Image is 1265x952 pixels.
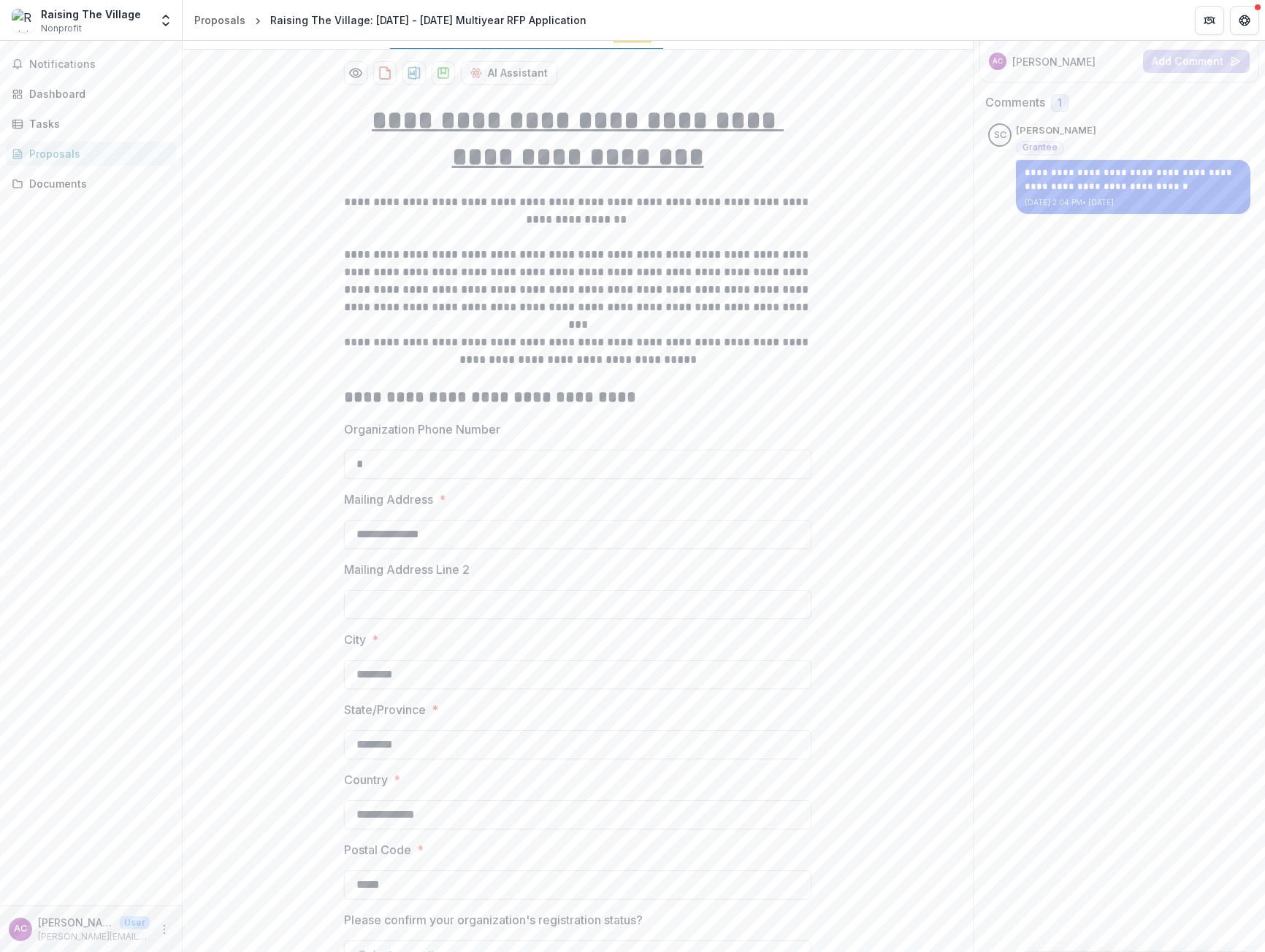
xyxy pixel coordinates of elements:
[344,61,367,85] button: Preview b4a42def-f4a6-437c-b0b9-67195f2d67a8-1.pdf
[6,142,176,166] a: Proposals
[344,701,426,718] p: State/Province
[1143,50,1250,73] button: Add Comment
[6,53,176,76] button: Notifications
[29,58,170,71] span: Notifications
[993,58,1003,65] div: Allison Coady
[344,771,388,788] p: Country
[985,96,1045,110] h2: Comments
[1016,123,1096,138] p: [PERSON_NAME]
[14,924,27,934] div: Allison Coady
[994,131,1006,140] div: Shawn Cheung
[29,86,164,101] div: Dashboard
[194,12,245,28] div: Proposals
[41,22,82,35] span: Nonprofit
[344,421,500,438] p: Organization Phone Number
[12,9,35,32] img: Raising The Village
[1230,6,1259,35] button: Get Help
[1058,97,1062,110] span: 1
[373,61,397,85] button: download-proposal
[156,6,176,35] button: Open entity switcher
[6,82,176,106] a: Dashboard
[461,61,557,85] button: AI Assistant
[38,915,114,930] p: [PERSON_NAME]
[1023,142,1058,153] span: Grantee
[188,9,251,31] a: Proposals
[402,61,426,85] button: download-proposal
[344,491,433,508] p: Mailing Address
[188,9,592,31] nav: breadcrumb
[29,146,164,161] div: Proposals
[1025,197,1242,208] p: [DATE] 2:04 PM • [DATE]
[156,921,173,938] button: More
[29,176,164,191] div: Documents
[344,841,411,859] p: Postal Code
[270,12,586,28] div: Raising The Village: [DATE] - [DATE] Multiyear RFP Application
[344,561,470,578] p: Mailing Address Line 2
[38,930,150,943] p: [PERSON_NAME][EMAIL_ADDRESS][PERSON_NAME][DOMAIN_NAME]
[6,112,176,136] a: Tasks
[6,172,176,196] a: Documents
[344,631,366,648] p: City
[120,916,150,929] p: User
[41,7,141,22] div: Raising The Village
[432,61,455,85] button: download-proposal
[344,911,643,929] p: Please confirm your organization's registration status?
[29,116,164,131] div: Tasks
[1012,54,1096,69] p: [PERSON_NAME]
[1195,6,1224,35] button: Partners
